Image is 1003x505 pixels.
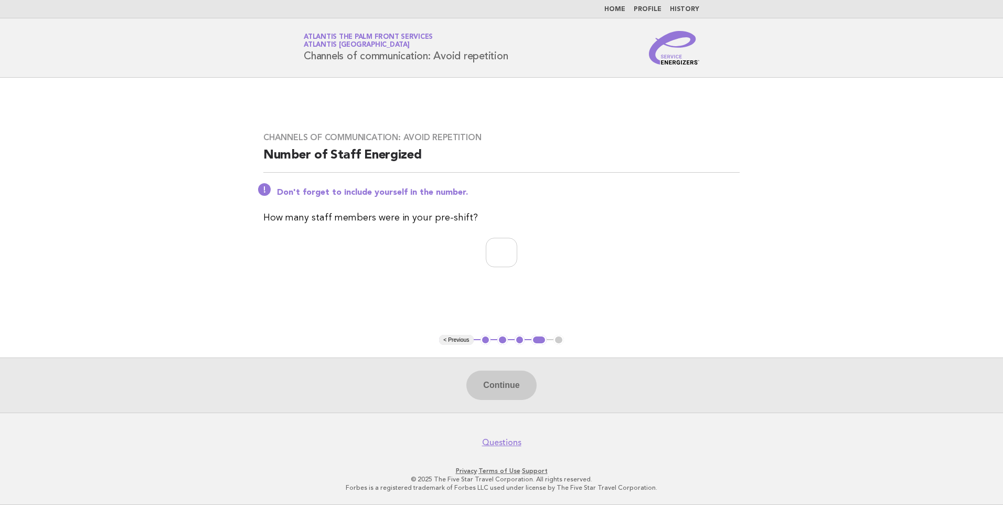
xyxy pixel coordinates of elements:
button: 1 [481,335,491,345]
a: Questions [482,437,521,448]
h1: Channels of communication: Avoid repetition [304,34,508,61]
button: 4 [531,335,547,345]
a: Atlantis The Palm Front ServicesAtlantis [GEOGRAPHIC_DATA] [304,34,433,48]
button: < Previous [439,335,473,345]
p: · · [180,467,823,475]
p: Forbes is a registered trademark of Forbes LLC used under license by The Five Star Travel Corpora... [180,483,823,492]
a: Terms of Use [478,467,520,475]
p: How many staff members were in your pre-shift? [263,211,740,225]
a: Privacy [456,467,477,475]
p: © 2025 The Five Star Travel Corporation. All rights reserved. [180,475,823,483]
img: Service Energizers [649,31,699,65]
a: History [670,6,699,13]
p: Don't forget to include yourself in the number. [277,187,740,198]
h3: Channels of communication: Avoid repetition [263,132,740,143]
a: Support [522,467,548,475]
button: 3 [515,335,525,345]
a: Profile [634,6,661,13]
span: Atlantis [GEOGRAPHIC_DATA] [304,42,410,49]
h2: Number of Staff Energized [263,147,740,173]
button: 2 [497,335,508,345]
a: Home [604,6,625,13]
